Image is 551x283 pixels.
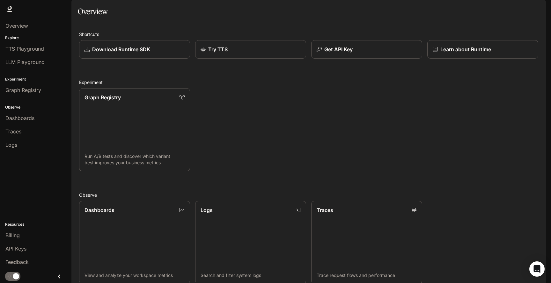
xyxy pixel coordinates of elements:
[195,40,306,59] a: Try TTS
[79,79,538,86] h2: Experiment
[208,46,228,53] p: Try TTS
[79,192,538,198] h2: Observe
[317,206,333,214] p: Traces
[84,206,114,214] p: Dashboards
[427,40,538,59] a: Learn about Runtime
[201,206,213,214] p: Logs
[201,272,301,279] p: Search and filter system logs
[317,272,417,279] p: Trace request flows and performance
[84,153,185,166] p: Run A/B tests and discover which variant best improves your business metrics
[79,40,190,59] a: Download Runtime SDK
[78,5,107,18] h1: Overview
[440,46,491,53] p: Learn about Runtime
[529,261,545,277] div: Open Intercom Messenger
[84,272,185,279] p: View and analyze your workspace metrics
[84,94,121,101] p: Graph Registry
[311,40,422,59] button: Get API Key
[79,88,190,171] a: Graph RegistryRun A/B tests and discover which variant best improves your business metrics
[92,46,150,53] p: Download Runtime SDK
[79,31,538,38] h2: Shortcuts
[324,46,353,53] p: Get API Key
